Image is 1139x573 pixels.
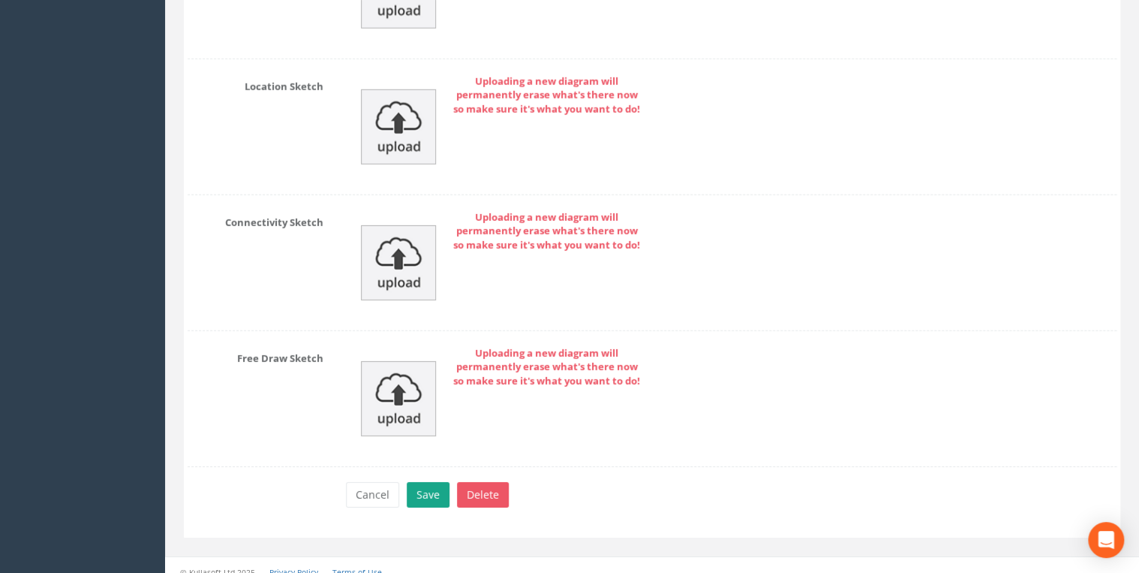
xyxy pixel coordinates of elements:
[453,346,640,388] strong: Uploading a new diagram will permanently erase what's there now so make sure it's what you want t...
[176,346,335,366] label: Free Draw Sketch
[453,210,640,252] strong: Uploading a new diagram will permanently erase what's there now so make sure it's what you want t...
[1088,522,1124,558] div: Open Intercom Messenger
[361,225,436,300] img: upload_icon.png
[361,89,436,164] img: upload_icon.png
[457,482,509,508] button: Delete
[176,210,335,230] label: Connectivity Sketch
[361,361,436,436] img: upload_icon.png
[453,74,640,116] strong: Uploading a new diagram will permanently erase what's there now so make sure it's what you want t...
[407,482,449,508] button: Save
[176,74,335,94] label: Location Sketch
[346,482,399,508] button: Cancel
